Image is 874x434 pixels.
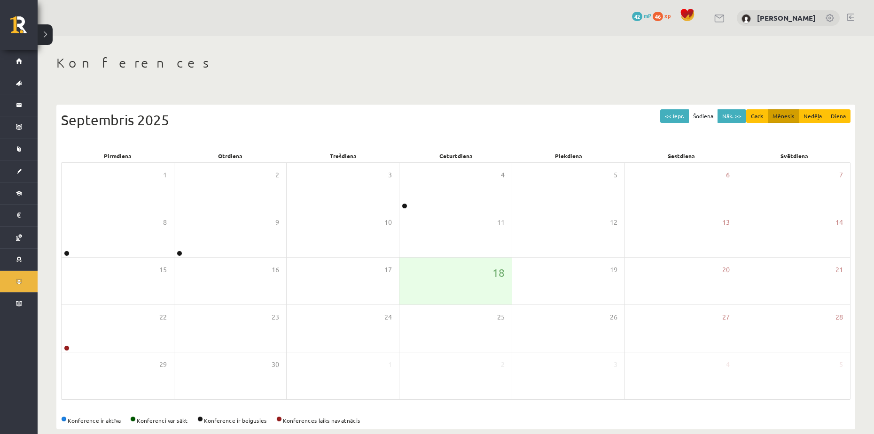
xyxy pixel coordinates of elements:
[768,109,799,123] button: Mēnesis
[61,416,851,425] div: Konference ir aktīva Konferenci var sākt Konference ir beigusies Konferences laiks nav atnācis
[757,13,816,23] a: [PERSON_NAME]
[384,265,392,275] span: 17
[610,217,617,228] span: 12
[625,149,738,162] div: Sestdiena
[722,217,730,228] span: 13
[664,12,671,19] span: xp
[741,14,751,23] img: Edgars Freimanis
[610,312,617,322] span: 26
[632,12,651,19] a: 42 mP
[738,149,851,162] div: Svētdiena
[653,12,663,21] span: 46
[718,109,746,123] button: Nāk. >>
[722,312,730,322] span: 27
[688,109,718,123] button: Šodiena
[272,359,279,370] span: 30
[492,265,505,281] span: 18
[726,359,730,370] span: 4
[799,109,827,123] button: Nedēļa
[388,170,392,180] span: 3
[272,265,279,275] span: 16
[275,170,279,180] span: 2
[746,109,768,123] button: Gads
[835,312,843,322] span: 28
[660,109,689,123] button: << Iepr.
[501,359,505,370] span: 2
[512,149,625,162] div: Piekdiena
[497,312,505,322] span: 25
[163,217,167,228] span: 8
[384,312,392,322] span: 24
[388,359,392,370] span: 1
[174,149,287,162] div: Otrdiena
[614,170,617,180] span: 5
[159,265,167,275] span: 15
[653,12,675,19] a: 46 xp
[839,170,843,180] span: 7
[61,149,174,162] div: Pirmdiena
[632,12,642,21] span: 42
[384,217,392,228] span: 10
[497,217,505,228] span: 11
[644,12,651,19] span: mP
[835,217,843,228] span: 14
[839,359,843,370] span: 5
[61,109,851,130] div: Septembris 2025
[501,170,505,180] span: 4
[159,312,167,322] span: 22
[163,170,167,180] span: 1
[275,217,279,228] span: 9
[726,170,730,180] span: 6
[614,359,617,370] span: 3
[826,109,851,123] button: Diena
[399,149,512,162] div: Ceturtdiena
[610,265,617,275] span: 19
[10,16,38,40] a: Rīgas 1. Tālmācības vidusskola
[287,149,399,162] div: Trešdiena
[835,265,843,275] span: 21
[159,359,167,370] span: 29
[56,55,855,71] h1: Konferences
[722,265,730,275] span: 20
[272,312,279,322] span: 23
